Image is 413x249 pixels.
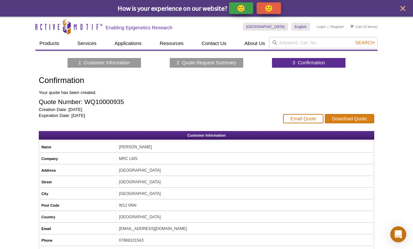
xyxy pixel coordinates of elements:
[283,114,323,123] a: Email Quote
[41,214,115,220] h5: Country
[35,37,63,50] a: Products
[117,212,373,223] td: [GEOGRAPHIC_DATA]
[117,142,373,153] td: [PERSON_NAME]
[73,37,101,50] a: Services
[351,25,354,28] img: Your Cart
[330,24,344,29] a: Register
[41,191,115,197] h5: City
[353,40,377,46] button: Search
[351,24,362,29] a: Cart
[399,4,407,13] button: close
[291,23,310,31] a: English
[177,60,236,66] a: 2 Quote Request Summary
[41,144,115,150] h5: Name
[39,90,276,96] p: Your quote has been created.
[117,188,373,199] td: [GEOGRAPHIC_DATA]
[39,131,374,140] h2: Customer Information
[118,4,228,12] span: How is your experience on our website?
[39,99,276,105] h2: Quote Number: WQ10000935
[243,23,288,31] a: [GEOGRAPHIC_DATA]
[117,235,373,246] td: 07868101543
[117,223,373,234] td: [EMAIL_ADDRESS][DOMAIN_NAME]
[117,177,373,188] td: [GEOGRAPHIC_DATA]
[156,37,188,50] a: Resources
[390,226,406,242] div: Open Intercom Messenger
[41,167,115,173] h5: Address
[41,156,115,162] h5: Company
[292,60,325,66] a: 3 Confirmation
[317,24,326,29] a: Login
[39,107,276,119] p: Creation Date: [DATE] Expiration Date: [DATE]
[265,4,273,12] p: 🙁
[117,200,373,211] td: W12 0NN
[117,153,373,164] td: MRC LMS
[269,37,378,48] input: Keyword, Cat. No.
[117,165,373,176] td: [GEOGRAPHIC_DATA]
[241,37,269,50] a: About Us
[355,40,375,45] span: Search
[41,226,115,232] h5: Email
[39,76,276,86] h1: Confirmation
[325,114,374,123] a: Download Quote
[41,237,115,243] h5: Phone
[111,37,146,50] a: Applications
[41,179,115,185] h5: Street
[351,23,378,31] li: (0 items)
[327,23,328,31] li: |
[79,60,130,66] a: 1 Customer Information
[106,25,172,31] h2: Enabling Epigenetics Research
[197,37,230,50] a: Contact Us
[237,4,245,12] p: 🙂
[41,202,115,208] h5: Post Code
